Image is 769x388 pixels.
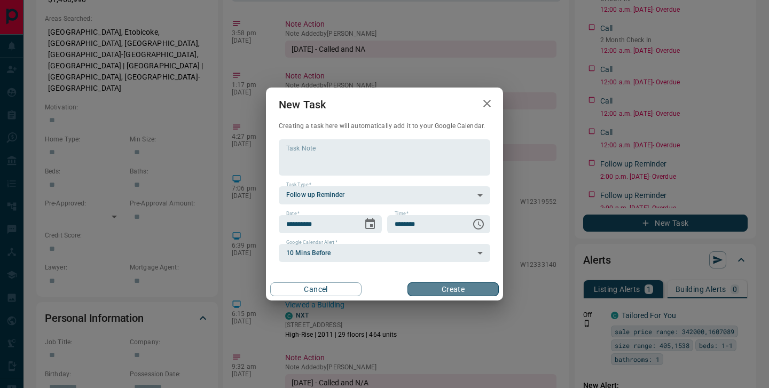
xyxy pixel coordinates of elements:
button: Choose date, selected date is Sep 23, 2025 [359,213,381,235]
button: Create [407,282,499,296]
button: Cancel [270,282,362,296]
label: Google Calendar Alert [286,239,338,246]
label: Time [395,210,409,217]
label: Date [286,210,300,217]
p: Creating a task here will automatically add it to your Google Calendar. [279,122,490,131]
label: Task Type [286,181,311,188]
h2: New Task [266,88,339,122]
div: Follow up Reminder [279,186,490,204]
button: Choose time, selected time is 6:00 AM [468,213,489,235]
div: 10 Mins Before [279,244,490,262]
